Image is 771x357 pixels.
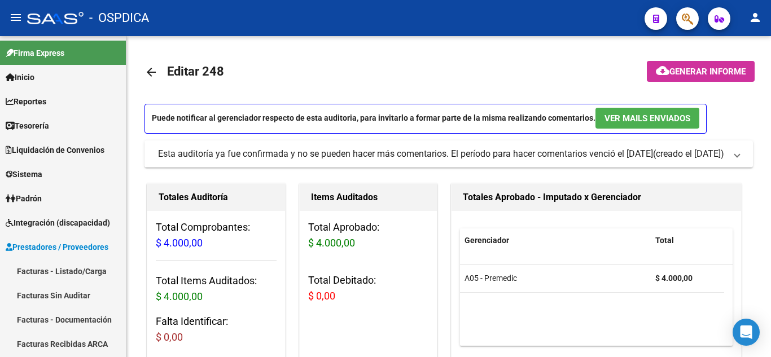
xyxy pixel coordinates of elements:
[653,148,724,160] span: (creado el [DATE])
[748,11,762,24] mat-icon: person
[308,290,335,302] span: $ 0,00
[156,219,277,251] h3: Total Comprobantes:
[156,273,277,305] h3: Total Items Auditados:
[604,113,690,124] span: Ver Mails Enviados
[6,47,64,59] span: Firma Express
[6,241,108,253] span: Prestadores / Proveedores
[656,64,669,77] mat-icon: cloud_download
[651,228,724,253] datatable-header-cell: Total
[144,104,707,134] p: Puede notificar al gerenciador respecto de esta auditoria, para invitarlo a formar parte de la mi...
[144,140,753,168] mat-expansion-panel-header: Esta auditoría ya fue confirmada y no se pueden hacer más comentarios. El período para hacer come...
[144,65,158,79] mat-icon: arrow_back
[647,61,755,82] button: Generar informe
[595,108,699,129] button: Ver Mails Enviados
[156,290,203,302] span: $ 4.000,00
[6,71,34,83] span: Inicio
[463,188,730,206] h1: Totales Aprobado - Imputado x Gerenciador
[311,188,426,206] h1: Items Auditados
[655,274,693,283] strong: $ 4.000,00
[6,120,49,132] span: Tesorería
[6,192,42,205] span: Padrón
[733,319,760,346] div: Open Intercom Messenger
[158,148,653,160] div: Esta auditoría ya fue confirmada y no se pueden hacer más comentarios. El período para hacer come...
[308,237,355,249] span: $ 4.000,00
[6,95,46,108] span: Reportes
[6,168,42,180] span: Sistema
[6,144,104,156] span: Liquidación de Convenios
[460,228,651,253] datatable-header-cell: Gerenciador
[159,188,274,206] h1: Totales Auditoría
[89,6,149,30] span: - OSPDICA
[669,67,746,77] span: Generar informe
[308,272,429,304] h3: Total Debitado:
[308,219,429,251] h3: Total Aprobado:
[156,331,183,343] span: $ 0,00
[9,11,23,24] mat-icon: menu
[655,236,674,245] span: Total
[465,274,517,283] span: A05 - Premedic
[156,314,277,345] h3: Falta Identificar:
[156,237,203,249] span: $ 4.000,00
[167,64,224,78] span: Editar 248
[465,236,509,245] span: Gerenciador
[6,217,110,229] span: Integración (discapacidad)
